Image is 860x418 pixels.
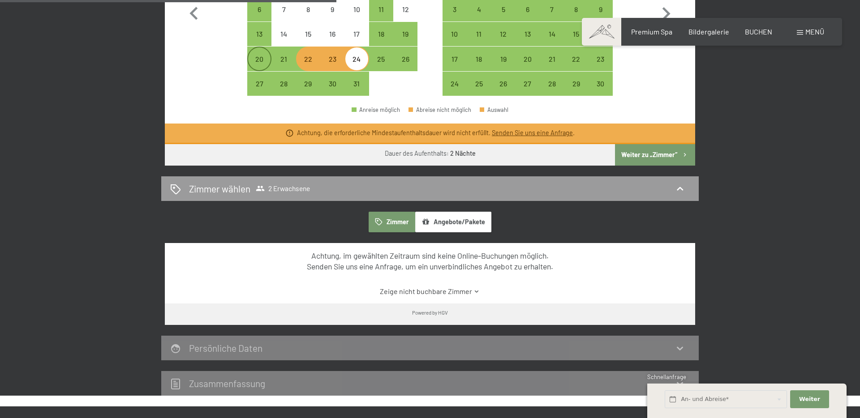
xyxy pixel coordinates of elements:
[352,107,400,113] div: Anreise möglich
[443,55,466,78] div: 17
[296,47,320,71] div: Anreise möglich
[297,80,319,102] div: 29
[297,6,319,28] div: 8
[296,72,320,96] div: Wed Oct 29 2025
[516,55,539,78] div: 20
[412,309,448,316] div: Powered by HGV
[540,47,564,71] div: Fri Nov 21 2025
[248,30,271,53] div: 13
[516,80,539,102] div: 27
[247,22,271,46] div: Anreise möglich
[516,22,540,46] div: Thu Nov 13 2025
[321,80,344,102] div: 30
[393,22,417,46] div: Sun Oct 19 2025
[443,30,466,53] div: 10
[344,72,369,96] div: Fri Oct 31 2025
[443,22,467,46] div: Anreise möglich
[181,286,679,296] a: Zeige nicht buchbare Zimmer
[564,47,588,71] div: Anreise möglich
[271,47,296,71] div: Anreise möglich
[516,47,540,71] div: Anreise möglich
[589,72,613,96] div: Anreise möglich
[345,30,368,53] div: 17
[321,6,344,28] div: 9
[393,47,417,71] div: Anreise möglich
[492,30,514,53] div: 12
[790,390,829,409] button: Weiter
[247,47,271,71] div: Anreise möglich
[492,80,514,102] div: 26
[297,30,319,53] div: 15
[296,72,320,96] div: Anreise möglich
[467,22,491,46] div: Tue Nov 11 2025
[565,80,587,102] div: 29
[589,55,612,78] div: 23
[565,55,587,78] div: 22
[467,72,491,96] div: Tue Nov 25 2025
[564,72,588,96] div: Sat Nov 29 2025
[370,55,392,78] div: 25
[369,47,393,71] div: Anreise möglich
[647,373,686,380] span: Schnellanfrage
[369,22,393,46] div: Anreise möglich
[468,30,490,53] div: 11
[271,22,296,46] div: Anreise nicht möglich
[564,22,588,46] div: Sat Nov 15 2025
[540,22,564,46] div: Fri Nov 14 2025
[369,212,415,232] button: Zimmer
[321,30,344,53] div: 16
[181,250,679,272] div: Achtung, im gewählten Zeitraum sind keine Online-Buchungen möglich. Senden Sie uns eine Anfrage, ...
[516,47,540,71] div: Thu Nov 20 2025
[467,47,491,71] div: Tue Nov 18 2025
[272,55,295,78] div: 21
[320,47,344,71] div: Thu Oct 23 2025
[492,6,514,28] div: 5
[443,80,466,102] div: 24
[589,72,613,96] div: Sun Nov 30 2025
[540,47,564,71] div: Anreise möglich
[385,149,476,158] div: Dauer des Aufenthalts:
[516,6,539,28] div: 6
[296,22,320,46] div: Anreise nicht möglich
[415,212,491,232] button: Angebote/Pakete
[296,47,320,71] div: Wed Oct 22 2025
[297,128,575,137] div: Achtung, die erforderliche Mindestaufenthaltsdauer wird nicht erfüllt. .
[248,6,271,28] div: 6
[344,47,369,71] div: Anreise möglich
[516,22,540,46] div: Anreise möglich
[541,6,563,28] div: 7
[189,182,250,195] h2: Zimmer wählen
[345,80,368,102] div: 31
[491,22,515,46] div: Wed Nov 12 2025
[271,47,296,71] div: Tue Oct 21 2025
[394,30,417,53] div: 19
[491,72,515,96] div: Anreise möglich
[492,55,514,78] div: 19
[631,27,672,36] span: Premium Spa
[408,107,471,113] div: Abreise nicht möglich
[589,6,612,28] div: 9
[247,22,271,46] div: Mon Oct 13 2025
[320,72,344,96] div: Thu Oct 30 2025
[564,22,588,46] div: Anreise möglich
[394,6,417,28] div: 12
[272,6,295,28] div: 7
[393,22,417,46] div: Anreise möglich
[516,30,539,53] div: 13
[564,72,588,96] div: Anreise möglich
[296,22,320,46] div: Wed Oct 15 2025
[443,72,467,96] div: Mon Nov 24 2025
[370,30,392,53] div: 18
[480,107,508,113] div: Auswahl
[393,47,417,71] div: Sun Oct 26 2025
[491,47,515,71] div: Wed Nov 19 2025
[540,72,564,96] div: Anreise möglich
[443,6,466,28] div: 3
[745,27,772,36] a: BUCHEN
[805,27,824,36] span: Menü
[564,47,588,71] div: Sat Nov 22 2025
[321,55,344,78] div: 23
[370,6,392,28] div: 11
[516,72,540,96] div: Thu Nov 27 2025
